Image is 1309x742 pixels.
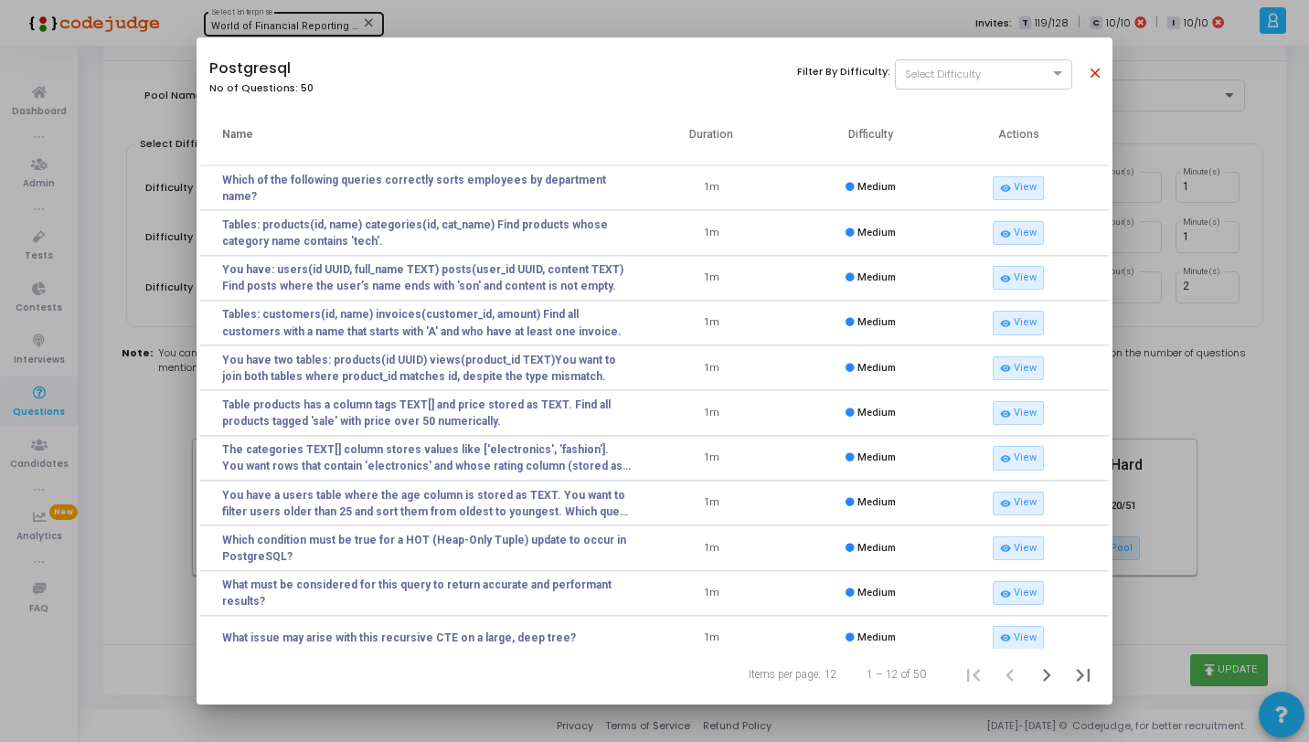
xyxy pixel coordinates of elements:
div: Medium [846,226,896,241]
button: Previous page [992,656,1028,693]
a: Tables: customers(id, name) invoices(customer_id, amount) Find all customers with a name that sta... [222,306,632,339]
i: visibility [1000,588,1010,599]
td: 1m [632,210,791,255]
td: 1m [632,345,791,390]
th: Duration [632,114,791,165]
a: visibilityView [993,581,1044,605]
td: 1m [632,165,791,210]
a: The categories TEXT[] column stores values like ['electronics', 'fashion']. You want rows that co... [222,441,632,474]
a: What must be considered for this query to return accurate and performant results? [222,577,632,609]
h6: No of Questions: 50 [209,82,779,94]
i: visibility [1000,453,1010,463]
a: You have a users table where the age column is stored as TEXT. You want to filter users older tha... [222,487,632,520]
a: visibilityView [993,356,1044,380]
a: What issue may arise with this recursive CTE on a large, deep tree? [222,630,576,646]
h4: Postgresql [209,59,779,78]
td: 1m [632,525,791,570]
div: Medium [846,406,896,421]
a: visibilityView [993,221,1044,245]
a: Which condition must be true for a HOT (Heap-Only Tuple) update to occur in PostgreSQL? [222,532,632,565]
td: 1m [632,481,791,525]
div: Medium [846,315,896,331]
button: Next page [1028,656,1065,693]
a: Table products has a column tags TEXT[] and price stored as TEXT. Find all products tagged 'sale'... [222,397,632,429]
a: You have two tables: products(id UUID) views(product_id TEXT)You want to join both tables where p... [222,352,632,385]
i: visibility [1000,632,1010,642]
button: First page [955,656,992,693]
i: visibility [1000,273,1010,283]
a: visibilityView [993,536,1044,560]
a: visibilityView [993,176,1044,200]
td: 1m [632,436,791,481]
i: visibility [1000,408,1010,419]
i: visibility [1000,543,1010,553]
a: Which of the following queries correctly sorts employees by department name? [222,172,632,205]
th: Name [200,114,632,165]
a: visibilityView [993,401,1044,425]
td: 1m [632,571,791,616]
div: Medium [846,450,896,466]
i: visibility [1000,228,1010,238]
div: Medium [846,541,896,556]
td: 1m [632,256,791,301]
div: Medium [846,361,896,376]
td: 1m [632,301,791,345]
a: visibilityView [993,446,1044,470]
a: visibilityView [993,626,1044,650]
div: Medium [846,586,896,601]
div: Medium [846,180,896,196]
a: Tables: products(id, name) categories(id, cat_name) Find products whose category name contains 't... [222,217,632,249]
a: visibilityView [993,266,1044,290]
a: visibilityView [993,311,1044,334]
th: Actions [950,114,1109,165]
label: Filter By Difficulty: [797,64,890,94]
a: visibilityView [993,492,1044,515]
i: visibility [1000,498,1010,508]
i: visibility [1000,183,1010,193]
div: Items per page: [749,666,821,683]
i: visibility [1000,363,1010,373]
td: 1m [632,616,791,660]
div: 1 – 12 of 50 [867,666,926,683]
div: Medium [846,631,896,646]
i: visibility [1000,318,1010,328]
td: 1m [632,390,791,435]
div: Medium [846,270,896,286]
th: Difficulty [791,114,950,165]
div: 12 [825,666,837,683]
a: You have: users(id UUID, full_name TEXT) posts(user_id UUID, content TEXT) Find posts where the u... [222,261,632,294]
button: Last page [1065,656,1101,693]
div: Medium [846,495,896,511]
mat-icon: close [1087,65,1109,87]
